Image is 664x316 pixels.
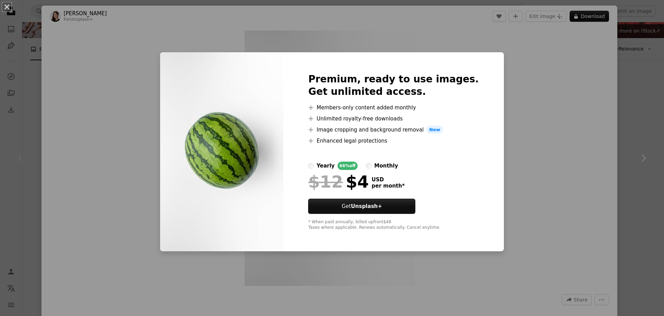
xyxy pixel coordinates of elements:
[426,126,443,134] span: New
[308,199,415,214] button: GetUnsplash+
[308,115,479,123] li: Unlimited royalty-free downloads
[374,162,398,170] div: monthly
[366,163,371,169] input: monthly
[160,52,283,252] img: premium_photo-1724256227267-cfe917bc1d9b
[308,73,479,98] h2: Premium, ready to use images. Get unlimited access.
[316,162,334,170] div: yearly
[308,219,479,231] div: * When paid annually, billed upfront $48 Taxes where applicable. Renews automatically. Cancel any...
[308,173,343,191] span: $12
[308,163,314,169] input: yearly66%off
[371,177,405,183] span: USD
[371,183,405,189] span: per month *
[308,126,479,134] li: Image cropping and background removal
[338,162,358,170] div: 66% off
[308,173,369,191] div: $4
[308,137,479,145] li: Enhanced legal protections
[351,203,382,209] strong: Unsplash+
[308,103,479,112] li: Members-only content added monthly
